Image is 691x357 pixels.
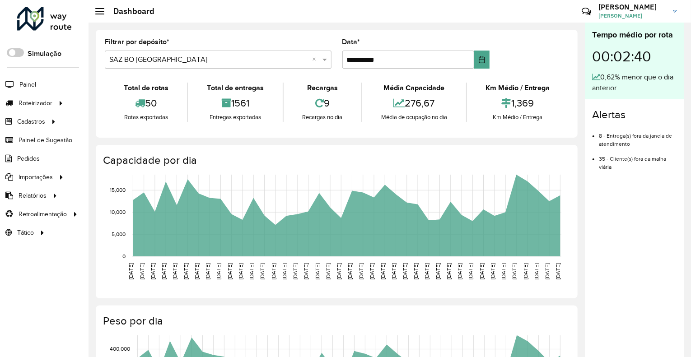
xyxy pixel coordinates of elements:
div: Média de ocupação no dia [364,113,463,122]
span: Pedidos [17,154,40,163]
h4: Alertas [592,108,677,121]
text: [DATE] [533,263,539,279]
text: [DATE] [150,263,156,279]
text: [DATE] [172,263,177,279]
text: [DATE] [380,263,386,279]
div: Km Médio / Entrega [469,83,566,93]
a: Contato Rápido [577,2,596,21]
span: Retroalimentação [19,209,67,219]
span: Cadastros [17,117,45,126]
label: Data [342,37,360,47]
div: Recargas [286,83,359,93]
text: [DATE] [446,263,452,279]
div: 50 [107,93,185,113]
text: [DATE] [413,263,419,279]
div: 1561 [190,93,280,113]
label: Simulação [28,48,61,59]
text: [DATE] [183,263,189,279]
span: Relatórios [19,191,47,200]
div: 9 [286,93,359,113]
div: Entregas exportadas [190,113,280,122]
text: [DATE] [435,263,441,279]
text: [DATE] [556,263,561,279]
text: 10,000 [110,209,126,215]
text: [DATE] [457,263,462,279]
h4: Capacidade por dia [103,154,569,167]
text: [DATE] [139,263,145,279]
h3: [PERSON_NAME] [598,3,666,11]
div: 00:02:40 [592,41,677,72]
span: Tático [17,228,34,237]
div: Rotas exportadas [107,113,185,122]
text: [DATE] [544,263,550,279]
text: [DATE] [248,263,254,279]
div: 0,62% menor que o dia anterior [592,72,677,93]
div: 276,67 [364,93,463,113]
div: Total de entregas [190,83,280,93]
text: [DATE] [314,263,320,279]
text: [DATE] [216,263,222,279]
text: [DATE] [424,263,430,279]
span: Importações [19,172,53,182]
text: [DATE] [303,263,309,279]
text: [DATE] [358,263,364,279]
text: [DATE] [227,263,233,279]
h2: Dashboard [104,6,154,16]
div: Média Capacidade [364,83,463,93]
text: [DATE] [500,263,506,279]
li: 8 - Entrega(s) fora da janela de atendimento [599,125,677,148]
label: Filtrar por depósito [105,37,169,47]
text: [DATE] [391,263,397,279]
text: [DATE] [128,263,134,279]
div: Total de rotas [107,83,185,93]
text: [DATE] [479,263,485,279]
div: Recargas no dia [286,113,359,122]
div: Km Médio / Entrega [469,113,566,122]
text: [DATE] [260,263,266,279]
text: [DATE] [336,263,342,279]
button: Choose Date [474,51,490,69]
text: 400,000 [110,346,130,352]
text: [DATE] [205,263,210,279]
text: [DATE] [347,263,353,279]
span: Painel [19,80,36,89]
span: Clear all [313,54,320,65]
text: [DATE] [402,263,408,279]
text: [DATE] [467,263,473,279]
text: [DATE] [238,263,243,279]
li: 35 - Cliente(s) fora da malha viária [599,148,677,171]
span: Painel de Sugestão [19,135,72,145]
text: [DATE] [271,263,276,279]
span: Roteirizador [19,98,52,108]
text: [DATE] [281,263,287,279]
div: 1,369 [469,93,566,113]
text: [DATE] [325,263,331,279]
text: 15,000 [110,187,126,193]
h4: Peso por dia [103,315,569,328]
div: Tempo médio por rota [592,29,677,41]
span: [PERSON_NAME] [598,12,666,20]
text: [DATE] [292,263,298,279]
text: 5,000 [112,231,126,237]
text: [DATE] [523,263,528,279]
text: [DATE] [194,263,200,279]
text: [DATE] [512,263,518,279]
text: [DATE] [490,263,495,279]
text: 0 [122,253,126,259]
text: [DATE] [161,263,167,279]
text: [DATE] [369,263,375,279]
